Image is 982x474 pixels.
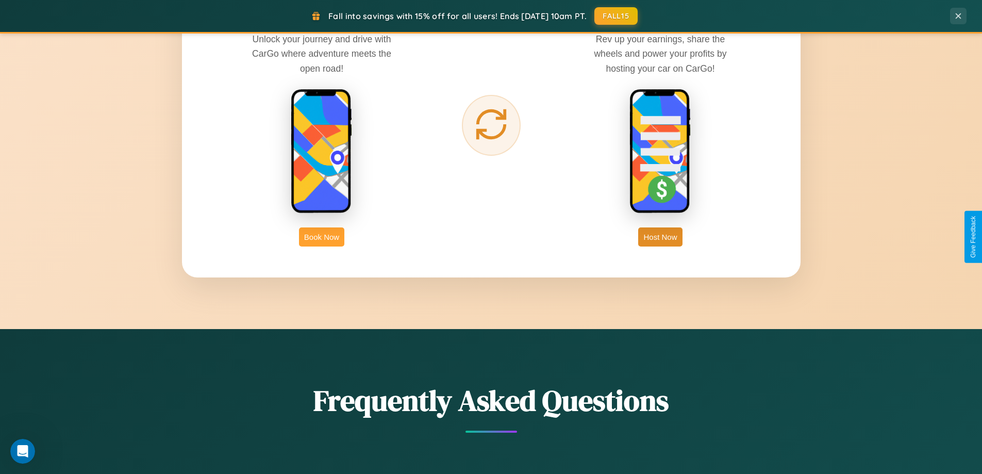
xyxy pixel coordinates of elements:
div: Give Feedback [970,216,977,258]
span: Fall into savings with 15% off for all users! Ends [DATE] 10am PT. [328,11,587,21]
button: Book Now [299,227,344,247]
p: Rev up your earnings, share the wheels and power your profits by hosting your car on CarGo! [583,32,738,75]
button: Host Now [638,227,682,247]
iframe: Intercom live chat [10,439,35,464]
button: FALL15 [594,7,638,25]
img: host phone [629,89,691,215]
h2: Frequently Asked Questions [182,381,801,420]
img: rent phone [291,89,353,215]
p: Unlock your journey and drive with CarGo where adventure meets the open road! [244,32,399,75]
